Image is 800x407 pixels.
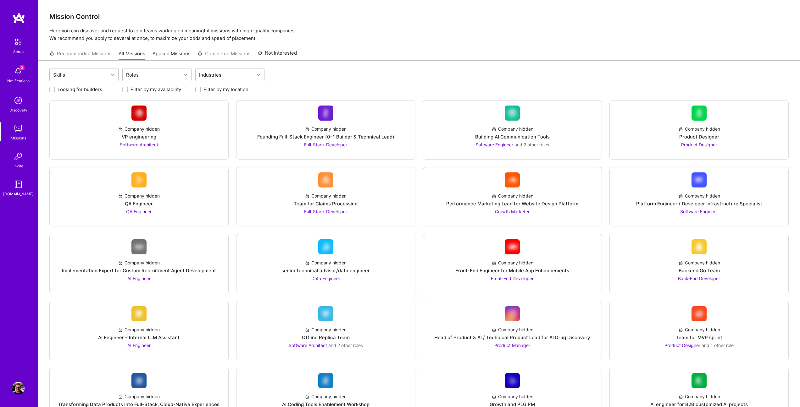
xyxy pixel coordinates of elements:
span: and 2 other roles [328,343,363,348]
div: Offline Replica Team [302,334,350,341]
label: Filter by my location [203,86,248,93]
img: bell [12,65,25,78]
div: Company hidden [118,126,160,132]
div: Company hidden [118,193,160,199]
img: Company Logo [131,306,147,321]
i: icon Chevron [111,73,114,76]
span: Full-Stack Developer [304,142,347,147]
a: Company LogoCompany hiddenFront-End Engineer for Mobile App EnhancementsFront-End Developer [428,239,597,288]
span: Product Designer [664,343,700,348]
img: Company Logo [692,172,707,187]
div: Front-End Engineer for Mobile App Enhancements [455,267,569,274]
a: Company LogoCompany hiddenProduct DesignerProduct Designer [615,106,783,154]
a: Applied Missions [153,50,191,61]
span: Software Architect [289,343,327,348]
div: Company hidden [492,126,533,132]
span: AI Engineer [127,343,151,348]
div: Setup [13,48,24,55]
img: Invite [12,150,25,163]
a: Company LogoCompany hiddenBuilding AI Communication ToolsSoftware Engineer and 2 other roles [428,106,597,154]
span: and 2 other roles [514,142,549,147]
span: Back-End Developer [678,276,720,281]
span: QA Engineer [126,209,152,214]
img: Company Logo [131,373,147,388]
img: Company Logo [318,172,333,187]
p: Here you can discover and request to join teams working on meaningful missions with high-quality ... [49,27,789,42]
img: Company Logo [692,106,707,121]
div: Company hidden [678,259,720,266]
div: Invite [14,163,23,169]
img: Company Logo [692,239,707,254]
a: Company LogoCompany hiddenOffline Replica TeamSoftware Architect and 2 other roles [242,306,410,355]
a: Company LogoCompany hiddenTeam for MVP sprintProduct Designer and 1 other role [615,306,783,355]
div: senior technical advisor/data engineer [281,267,370,274]
div: Company hidden [492,259,533,266]
span: Front-End Developer [491,276,534,281]
a: Company LogoCompany hiddenQA EngineerQA Engineer [55,172,223,221]
div: Industries [197,70,223,79]
div: Missions [11,135,26,141]
img: Company Logo [318,373,333,388]
span: AI Engineer [127,276,151,281]
div: VP engineering [122,133,156,140]
div: Company hidden [305,393,347,400]
div: Product Designer [679,133,719,140]
img: Company Logo [505,306,520,321]
div: QA Engineer [125,200,153,207]
div: Building AI Communication Tools [475,133,550,140]
span: Software Engineer [475,142,513,147]
a: Company LogoCompany hiddenAI Engineer – Internal LLM AssistantAI Engineer [55,306,223,355]
a: Company LogoCompany hiddenTeam for Claims ProcessingFull-Stack Developer [242,172,410,221]
img: Company Logo [505,239,520,254]
img: guide book [12,178,25,191]
div: [DOMAIN_NAME] [3,191,34,197]
img: teamwork [12,122,25,135]
h3: Mission Control [49,13,789,20]
span: Growth Marketer [495,209,530,214]
a: Company LogoCompany hiddenVP engineeringSoftware Architect [55,106,223,154]
div: Company hidden [305,126,347,132]
img: Company Logo [505,106,520,121]
span: and 1 other role [702,343,734,348]
a: Company LogoCompany hiddenPlatform Engineer / Developer Infrastructure SpecialistSoftware Engineer [615,172,783,221]
img: Company Logo [318,306,333,321]
span: Product Designer [681,142,717,147]
img: Company Logo [131,239,147,254]
a: All Missions [119,50,145,61]
img: logo [13,13,25,24]
div: Company hidden [118,326,160,333]
div: Company hidden [678,193,720,199]
div: Company hidden [492,393,533,400]
div: Company hidden [118,393,160,400]
div: Company hidden [678,393,720,400]
label: Filter by my availability [131,86,181,93]
span: Software Architect [120,142,158,147]
div: Platform Engineer / Developer Infrastructure Specialist [636,200,762,207]
img: User Avatar [12,382,25,394]
img: Company Logo [692,373,707,388]
div: Performance Marketing Lead for Website Design Platform [446,200,578,207]
div: Discovery [9,107,27,113]
div: Company hidden [305,193,347,199]
a: Company LogoCompany hiddenHead of Product & AI / Technical Product Lead for AI Drug DiscoveryProd... [428,306,597,355]
a: Not Interested [258,49,297,61]
span: 2 [19,65,25,70]
div: Implementation Expert for Custom Recruitment Agent Development [62,267,216,274]
img: Company Logo [505,373,520,388]
a: User Avatar [10,382,26,394]
a: Company LogoCompany hiddensenior technical advisor/data engineerData Engineer [242,239,410,288]
div: Company hidden [305,326,347,333]
a: Company LogoCompany hiddenImplementation Expert for Custom Recruitment Agent DevelopmentAI Engineer [55,239,223,288]
div: AI Engineer – Internal LLM Assistant [98,334,180,341]
div: Company hidden [305,259,347,266]
div: Team for Claims Processing [294,200,358,207]
div: Skills [52,70,67,79]
a: Company LogoCompany hiddenPerformance Marketing Lead for Website Design PlatformGrowth Marketer [428,172,597,221]
img: Company Logo [131,106,147,121]
img: Company Logo [318,239,333,254]
img: Company Logo [318,106,333,121]
div: Team for MVP sprint [676,334,722,341]
img: Company Logo [505,172,520,187]
div: Founding Full-Stack Engineer (0–1 Builder & Technical Lead) [257,133,394,140]
i: icon Chevron [257,73,260,76]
